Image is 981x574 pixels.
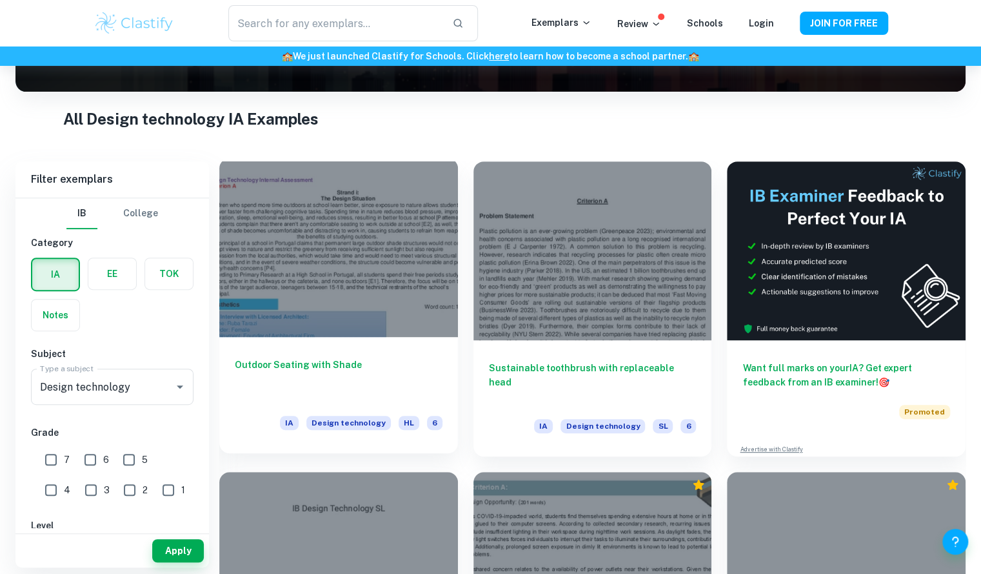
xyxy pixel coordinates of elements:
[181,483,185,497] span: 1
[64,483,70,497] span: 4
[228,5,441,41] input: Search for any exemplars...
[489,51,509,61] a: here
[88,258,136,289] button: EE
[235,358,442,400] h6: Outdoor Seating with Shade
[63,107,918,130] h1: All Design technology IA Examples
[32,300,79,331] button: Notes
[878,377,889,387] span: 🎯
[280,416,299,430] span: IA
[727,161,966,456] a: Want full marks on yourIA? Get expert feedback from an IB examiner!PromotedAdvertise with Clastify
[306,416,391,430] span: Design technology
[31,518,193,533] h6: Level
[742,361,950,389] h6: Want full marks on your IA ? Get expert feedback from an IB examiner!
[152,539,204,562] button: Apply
[3,49,978,63] h6: We just launched Clastify for Schools. Click to learn how to become a school partner.
[489,361,697,404] h6: Sustainable toothbrush with replaceable head
[800,12,888,35] button: JOIN FOR FREE
[40,363,94,374] label: Type a subject
[143,483,148,497] span: 2
[31,236,193,250] h6: Category
[946,478,959,491] div: Premium
[687,18,723,28] a: Schools
[123,198,158,229] button: College
[688,51,699,61] span: 🏫
[282,51,293,61] span: 🏫
[899,405,950,419] span: Promoted
[727,161,966,340] img: Thumbnail
[171,378,189,396] button: Open
[617,17,661,31] p: Review
[66,198,97,229] button: IB
[64,453,70,467] span: 7
[749,18,774,28] a: Login
[31,425,193,440] h6: Grade
[32,259,79,290] button: IA
[399,416,419,430] span: HL
[473,161,712,456] a: Sustainable toothbrush with replaceable headIADesign technologySL6
[66,198,158,229] div: Filter type choice
[104,483,110,497] span: 3
[680,419,696,433] span: 6
[427,416,442,430] span: 6
[103,453,109,467] span: 6
[531,15,591,30] p: Exemplars
[219,161,458,456] a: Outdoor Seating with ShadeIADesign technologyHL6
[942,529,968,555] button: Help and Feedback
[534,419,553,433] span: IA
[15,161,209,198] h6: Filter exemplars
[145,258,193,289] button: TOK
[31,347,193,361] h6: Subject
[94,10,175,36] img: Clastify logo
[560,419,645,433] span: Design technology
[740,445,802,454] a: Advertise with Clastify
[142,453,148,467] span: 5
[692,478,705,491] div: Premium
[653,419,673,433] span: SL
